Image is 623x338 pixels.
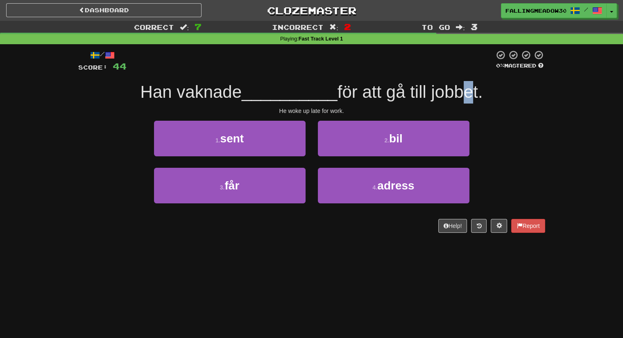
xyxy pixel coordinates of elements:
[140,82,242,101] span: Han vaknade
[180,24,189,31] span: :
[329,24,338,31] span: :
[215,137,220,144] small: 1 .
[384,137,389,144] small: 2 .
[344,22,351,32] span: 2
[224,179,239,192] span: får
[471,219,487,233] button: Round history (alt+y)
[318,121,469,156] button: 2.bil
[584,7,588,12] span: /
[6,3,202,17] a: Dashboard
[338,82,483,101] span: för att gå till jobbet.
[214,3,409,18] a: Clozemaster
[389,132,403,145] span: bil
[471,22,478,32] span: 3
[421,23,450,31] span: To go
[496,62,504,69] span: 0 %
[134,23,174,31] span: Correct
[318,168,469,203] button: 4.adress
[373,184,378,191] small: 4 .
[438,219,467,233] button: Help!
[242,82,338,101] span: __________
[78,107,545,115] div: He woke up late for work.
[78,50,127,60] div: /
[220,184,225,191] small: 3 .
[78,64,108,71] span: Score:
[154,168,306,203] button: 3.får
[456,24,465,31] span: :
[299,36,343,42] strong: Fast Track Level 1
[272,23,324,31] span: Incorrect
[220,132,244,145] span: sent
[154,121,306,156] button: 1.sent
[195,22,202,32] span: 7
[494,62,545,70] div: Mastered
[113,61,127,71] span: 44
[377,179,414,192] span: adress
[505,7,566,14] span: FallingMeadow306
[511,219,545,233] button: Report
[501,3,607,18] a: FallingMeadow306 /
